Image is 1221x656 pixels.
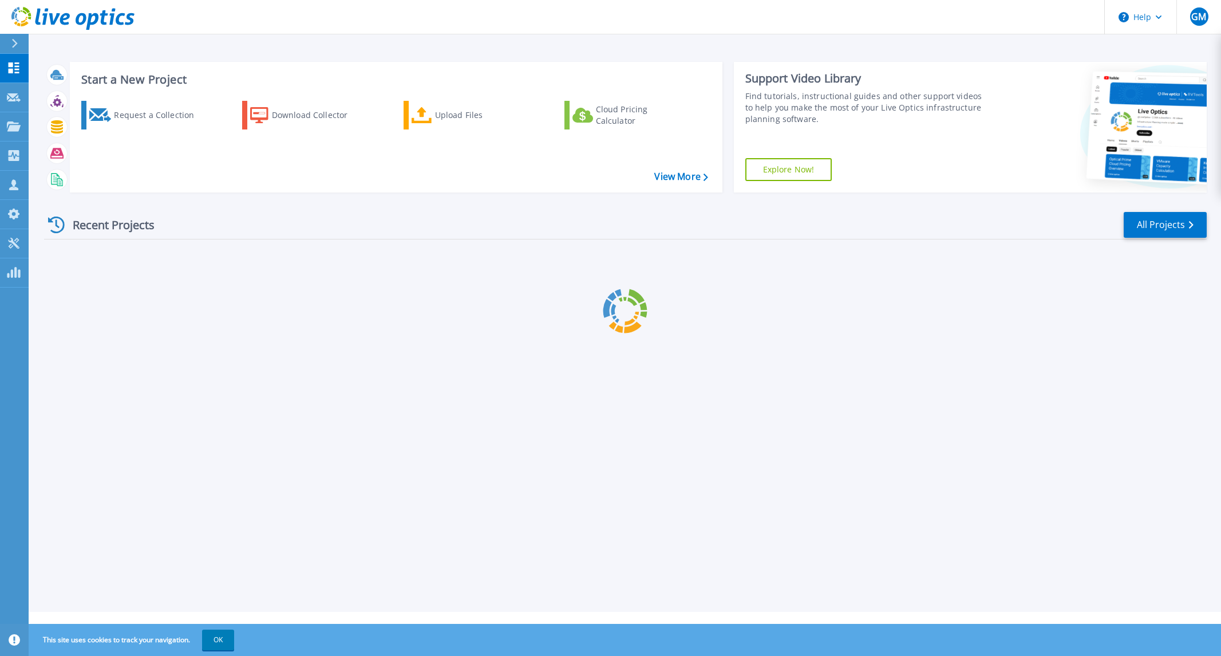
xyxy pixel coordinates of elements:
[654,171,708,182] a: View More
[1124,212,1207,238] a: All Projects
[435,104,527,127] div: Upload Files
[31,630,234,650] span: This site uses cookies to track your navigation.
[242,101,370,129] a: Download Collector
[114,104,206,127] div: Request a Collection
[81,101,209,129] a: Request a Collection
[745,158,832,181] a: Explore Now!
[44,211,170,239] div: Recent Projects
[1191,12,1206,21] span: GM
[202,630,234,650] button: OK
[81,73,708,86] h3: Start a New Project
[745,91,988,125] div: Find tutorials, instructional guides and other support videos to help you make the most of your L...
[596,104,687,127] div: Cloud Pricing Calculator
[564,101,692,129] a: Cloud Pricing Calculator
[404,101,531,129] a: Upload Files
[272,104,363,127] div: Download Collector
[745,71,988,86] div: Support Video Library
